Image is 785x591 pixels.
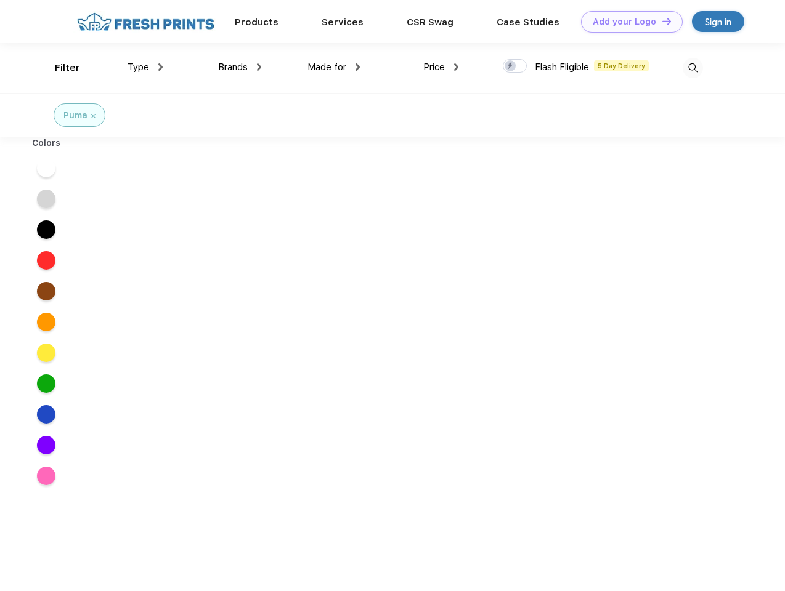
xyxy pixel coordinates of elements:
[55,61,80,75] div: Filter
[683,58,703,78] img: desktop_search.svg
[307,62,346,73] span: Made for
[218,62,248,73] span: Brands
[407,17,454,28] a: CSR Swag
[322,17,364,28] a: Services
[158,63,163,71] img: dropdown.png
[356,63,360,71] img: dropdown.png
[593,17,656,27] div: Add your Logo
[535,62,589,73] span: Flash Eligible
[63,109,87,122] div: Puma
[235,17,279,28] a: Products
[73,11,218,33] img: fo%20logo%202.webp
[594,60,649,71] span: 5 Day Delivery
[128,62,149,73] span: Type
[705,15,731,29] div: Sign in
[662,18,671,25] img: DT
[91,114,96,118] img: filter_cancel.svg
[257,63,261,71] img: dropdown.png
[423,62,445,73] span: Price
[23,137,70,150] div: Colors
[692,11,744,32] a: Sign in
[454,63,458,71] img: dropdown.png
